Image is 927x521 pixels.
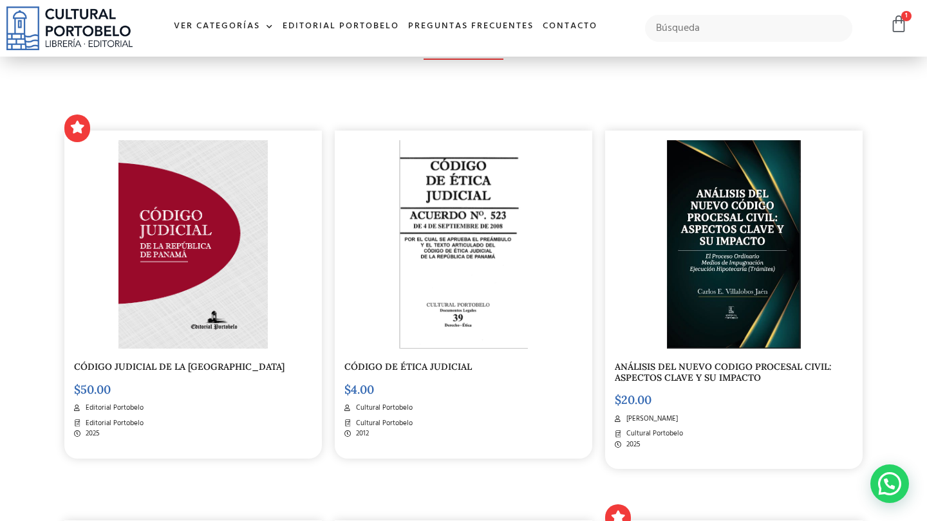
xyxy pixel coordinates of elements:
a: 1 [890,15,908,33]
span: Editorial Portobelo [82,403,144,414]
img: CODIGO-JUDICIAL [118,140,268,349]
span: 1 [901,11,912,21]
span: 2012 [353,428,369,439]
a: ANÁLISIS DEL NUEVO CODIGO PROCESAL CIVIL: ASPECTOS CLAVE Y SU IMPACTO [615,361,832,383]
bdi: 20.00 [615,392,651,407]
input: Búsqueda [645,15,853,42]
span: $ [344,382,351,397]
a: Editorial Portobelo [278,13,404,41]
a: Contacto [538,13,602,41]
span: $ [74,382,80,397]
img: unnamed_1-2.png [399,140,528,349]
span: 2025 [623,439,641,450]
a: CÓDIGO DE ÉTICA JUDICIAL [344,361,472,372]
span: Cultural Portobelo [353,403,413,414]
bdi: 4.00 [344,382,374,397]
div: Contactar por WhatsApp [870,464,909,503]
span: Cultural Portobelo [623,428,683,439]
a: CÓDIGO JUDICIAL DE LA [GEOGRAPHIC_DATA] [74,361,285,372]
span: $ [615,392,621,407]
a: Preguntas frecuentes [404,13,538,41]
span: Editorial Portobelo [82,418,144,429]
img: Captura de pantalla 2025-09-02 115825 [667,140,801,349]
span: [PERSON_NAME] [623,414,678,425]
bdi: 50.00 [74,382,111,397]
span: 2025 [82,428,100,439]
a: Ver Categorías [169,13,278,41]
span: Cultural Portobelo [353,418,413,429]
